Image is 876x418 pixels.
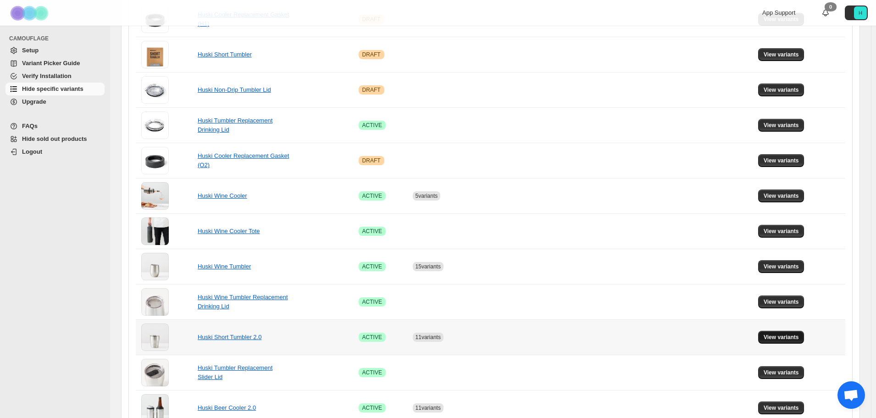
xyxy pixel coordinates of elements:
button: View variants [758,119,804,132]
button: View variants [758,260,804,273]
img: Huski Wine Tumbler [141,253,169,280]
a: Huski Short Tumbler 2.0 [198,334,261,340]
span: Upgrade [22,98,46,105]
a: FAQs [6,120,105,133]
img: Huski Short Tumbler 2.0 [141,323,169,351]
a: Huski Wine Tumbler Replacement Drinking Lid [198,294,288,310]
a: Huski Wine Cooler [198,192,247,199]
span: View variants [764,122,799,129]
a: Hide sold out products [6,133,105,145]
a: Huski Beer Cooler 2.0 [198,404,256,411]
span: DRAFT [362,157,381,164]
span: DRAFT [362,86,381,94]
a: Huski Tumbler Replacement Drinking Lid [198,117,272,133]
span: View variants [764,369,799,376]
span: ACTIVE [362,334,382,341]
button: View variants [758,225,804,238]
span: ACTIVE [362,263,382,270]
span: View variants [764,404,799,412]
span: Hide specific variants [22,85,83,92]
button: View variants [758,84,804,96]
img: Huski Wine Cooler [141,182,169,210]
a: Variant Picker Guide [6,57,105,70]
span: View variants [764,298,799,306]
a: Huski Short Tumbler [198,51,252,58]
span: FAQs [22,123,38,129]
img: Huski Tumbler Replacement Drinking Lid [141,111,169,139]
span: CAMOUFLAGE [9,35,105,42]
span: View variants [764,157,799,164]
button: View variants [758,48,804,61]
button: Avatar with initials H [845,6,868,20]
img: Huski Wine Cooler Tote [141,217,169,245]
img: Huski Non-Drip Tumbler Lid [141,76,169,104]
a: Huski Non-Drip Tumbler Lid [198,86,271,93]
span: Avatar with initials H [854,6,867,19]
span: View variants [764,263,799,270]
span: Logout [22,148,42,155]
a: Logout [6,145,105,158]
span: Setup [22,47,39,54]
button: View variants [758,331,804,344]
span: App Support [762,9,795,16]
a: Huski Cooler Replacement Gasket (O2) [198,152,289,168]
button: View variants [758,366,804,379]
span: ACTIVE [362,228,382,235]
span: View variants [764,192,799,200]
a: Upgrade [6,95,105,108]
a: Verify Installation [6,70,105,83]
span: View variants [764,51,799,58]
img: Huski Wine Tumbler Replacement Drinking Lid [141,288,169,316]
span: Variant Picker Guide [22,60,80,67]
a: 0 [821,8,830,17]
a: Setup [6,44,105,57]
span: DRAFT [362,51,381,58]
img: Huski Tumbler Replacement Slider Lid [141,359,169,386]
a: Huski Wine Cooler Tote [198,228,260,234]
span: 15 variants [416,263,441,270]
a: Huski Wine Tumbler [198,263,251,270]
img: Huski Cooler Replacement Gasket (O2) [141,147,169,174]
span: ACTIVE [362,369,382,376]
span: View variants [764,86,799,94]
text: H [859,10,862,16]
button: View variants [758,189,804,202]
span: ACTIVE [362,404,382,412]
span: Verify Installation [22,72,72,79]
button: View variants [758,401,804,414]
span: ACTIVE [362,192,382,200]
a: Huski Tumbler Replacement Slider Lid [198,364,272,380]
span: 11 variants [416,334,441,340]
img: Camouflage [7,0,53,26]
a: Open chat [837,381,865,409]
span: 11 variants [416,405,441,411]
span: 5 variants [416,193,438,199]
a: Hide specific variants [6,83,105,95]
span: View variants [764,228,799,235]
span: View variants [764,334,799,341]
span: ACTIVE [362,298,382,306]
span: Hide sold out products [22,135,87,142]
span: ACTIVE [362,122,382,129]
button: View variants [758,295,804,308]
div: 0 [825,2,837,11]
img: Huski Short Tumbler [141,41,169,68]
button: View variants [758,154,804,167]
